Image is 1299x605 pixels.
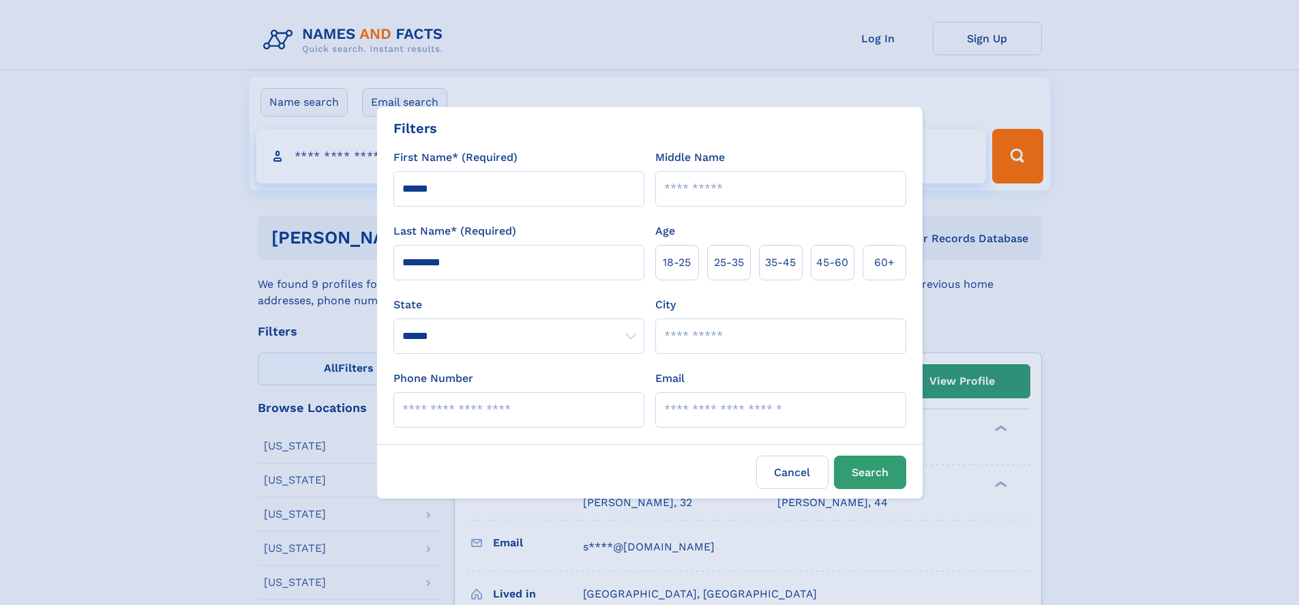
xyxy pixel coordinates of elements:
[816,254,848,271] span: 45‑60
[655,149,725,166] label: Middle Name
[393,118,437,138] div: Filters
[756,456,828,489] label: Cancel
[834,456,906,489] button: Search
[765,254,796,271] span: 35‑45
[393,149,518,166] label: First Name* (Required)
[655,223,675,239] label: Age
[393,297,644,313] label: State
[714,254,744,271] span: 25‑35
[393,370,473,387] label: Phone Number
[663,254,691,271] span: 18‑25
[655,370,685,387] label: Email
[393,223,516,239] label: Last Name* (Required)
[655,297,676,313] label: City
[874,254,895,271] span: 60+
